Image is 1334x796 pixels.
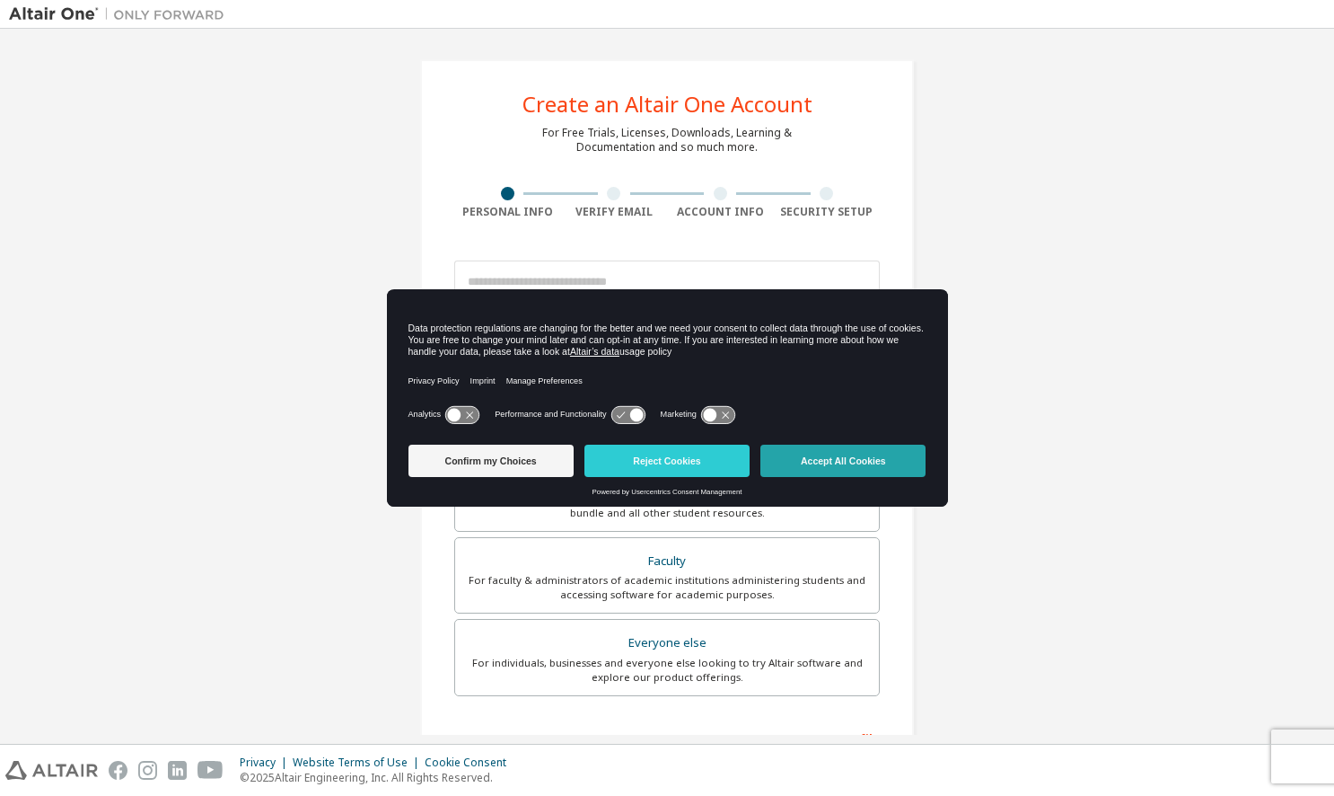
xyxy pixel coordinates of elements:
div: Security Setup [774,205,881,219]
div: Website Terms of Use [293,756,425,770]
div: Verify Email [561,205,668,219]
div: For individuals, businesses and everyone else looking to try Altair software and explore our prod... [466,656,868,685]
img: instagram.svg [138,761,157,780]
img: altair_logo.svg [5,761,98,780]
img: Altair One [9,5,233,23]
div: Everyone else [466,631,868,656]
div: Your Profile [454,723,880,752]
div: For faculty & administrators of academic institutions administering students and accessing softwa... [466,573,868,602]
div: Create an Altair One Account [522,93,812,115]
div: Cookie Consent [425,756,517,770]
div: Privacy [240,756,293,770]
img: linkedin.svg [168,761,187,780]
div: Account Info [667,205,774,219]
p: © 2025 Altair Engineering, Inc. All Rights Reserved. [240,770,517,785]
img: youtube.svg [197,761,224,780]
div: Faculty [466,549,868,574]
div: Personal Info [454,205,561,219]
img: facebook.svg [109,761,127,780]
div: For Free Trials, Licenses, Downloads, Learning & Documentation and so much more. [542,126,792,155]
